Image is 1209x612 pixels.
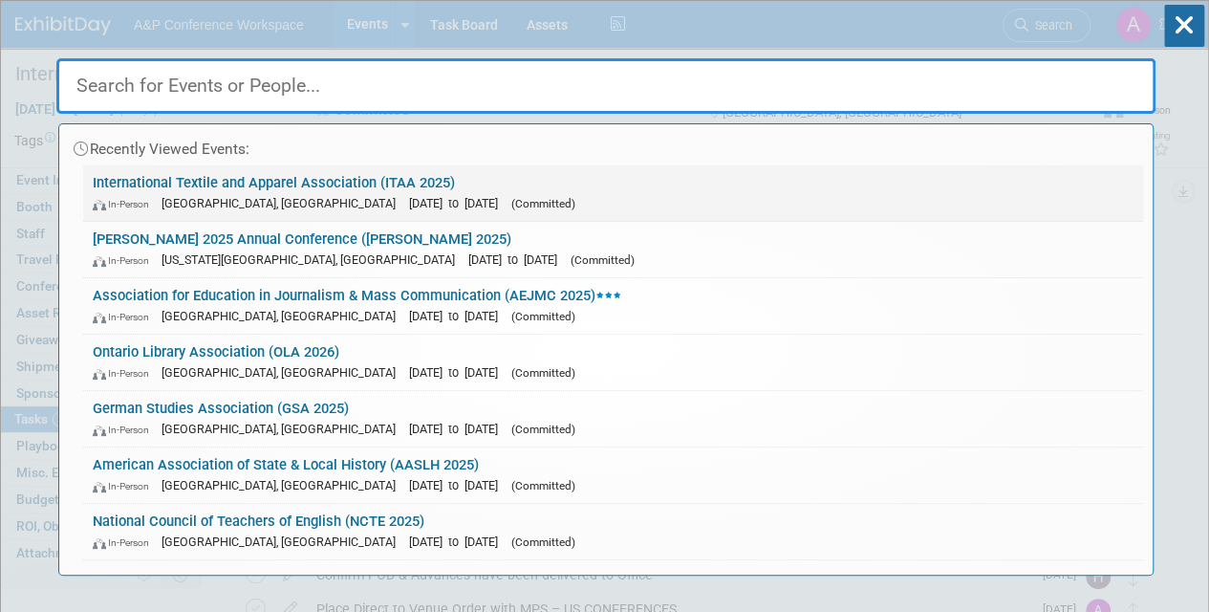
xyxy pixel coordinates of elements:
[409,478,507,492] span: [DATE] to [DATE]
[511,423,575,436] span: (Committed)
[83,335,1143,390] a: Ontario Library Association (OLA 2026) In-Person [GEOGRAPHIC_DATA], [GEOGRAPHIC_DATA] [DATE] to [...
[511,197,575,210] span: (Committed)
[93,536,158,549] span: In-Person
[409,196,507,210] span: [DATE] to [DATE]
[162,365,405,380] span: [GEOGRAPHIC_DATA], [GEOGRAPHIC_DATA]
[93,311,158,323] span: In-Person
[162,535,405,549] span: [GEOGRAPHIC_DATA], [GEOGRAPHIC_DATA]
[409,309,507,323] span: [DATE] to [DATE]
[83,448,1143,503] a: American Association of State & Local History (AASLH 2025) In-Person [GEOGRAPHIC_DATA], [GEOGRAPH...
[83,278,1143,334] a: Association for Education in Journalism & Mass Communication (AEJMC 2025) In-Person [GEOGRAPHIC_D...
[93,424,158,436] span: In-Person
[409,365,507,380] span: [DATE] to [DATE]
[93,254,158,267] span: In-Person
[511,479,575,492] span: (Committed)
[162,422,405,436] span: [GEOGRAPHIC_DATA], [GEOGRAPHIC_DATA]
[162,478,405,492] span: [GEOGRAPHIC_DATA], [GEOGRAPHIC_DATA]
[162,196,405,210] span: [GEOGRAPHIC_DATA], [GEOGRAPHIC_DATA]
[409,535,507,549] span: [DATE] to [DATE]
[93,198,158,210] span: In-Person
[56,58,1155,114] input: Search for Events or People...
[511,310,575,323] span: (Committed)
[93,367,158,380] span: In-Person
[83,165,1143,221] a: International Textile and Apparel Association (ITAA 2025) In-Person [GEOGRAPHIC_DATA], [GEOGRAPHI...
[511,535,575,549] span: (Committed)
[571,253,635,267] span: (Committed)
[93,480,158,492] span: In-Person
[511,366,575,380] span: (Committed)
[83,504,1143,559] a: National Council of Teachers of English (NCTE 2025) In-Person [GEOGRAPHIC_DATA], [GEOGRAPHIC_DATA...
[83,391,1143,447] a: German Studies Association (GSA 2025) In-Person [GEOGRAPHIC_DATA], [GEOGRAPHIC_DATA] [DATE] to [D...
[83,222,1143,277] a: [PERSON_NAME] 2025 Annual Conference ([PERSON_NAME] 2025) In-Person [US_STATE][GEOGRAPHIC_DATA], ...
[69,124,1143,165] div: Recently Viewed Events:
[409,422,507,436] span: [DATE] to [DATE]
[162,252,464,267] span: [US_STATE][GEOGRAPHIC_DATA], [GEOGRAPHIC_DATA]
[162,309,405,323] span: [GEOGRAPHIC_DATA], [GEOGRAPHIC_DATA]
[468,252,567,267] span: [DATE] to [DATE]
